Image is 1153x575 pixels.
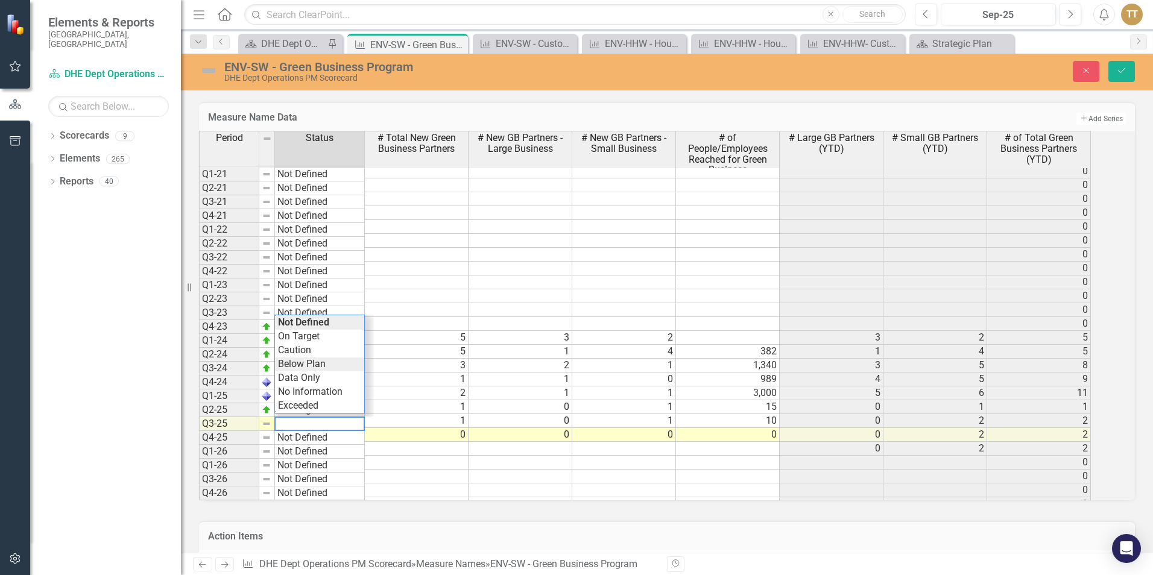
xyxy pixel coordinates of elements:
[262,225,271,234] img: 8DAGhfEEPCf229AAAAAElFTkSuQmCC
[883,359,987,372] td: 5
[275,459,365,473] td: Not Defined
[199,431,259,445] td: Q4-25
[275,486,365,500] td: Not Defined
[987,359,1091,372] td: 8
[275,195,365,209] td: Not Defined
[365,359,469,372] td: 3
[1121,4,1143,25] div: TT
[275,306,365,320] td: Not Defined
[469,414,572,428] td: 0
[262,322,271,331] img: zOikAAAAAElFTkSuQmCC
[469,400,572,414] td: 0
[199,348,259,362] td: Q2-24
[48,15,169,30] span: Elements & Reports
[987,400,1091,414] td: 1
[208,531,1126,542] h3: Action Items
[199,445,259,459] td: Q1-26
[782,133,880,154] span: # Large GB Partners (YTD)
[987,442,1091,456] td: 2
[572,400,676,414] td: 1
[912,36,1011,51] a: Strategic Plan
[262,350,271,359] img: zOikAAAAAElFTkSuQmCC
[987,372,1091,386] td: 9
[199,292,259,306] td: Q2-23
[306,133,333,143] span: Status
[476,36,574,51] a: ENV-SW - Customer Satisfaction
[496,36,574,51] div: ENV-SW - Customer Satisfaction
[199,265,259,278] td: Q4-22
[987,483,1091,497] td: 0
[987,248,1091,262] td: 0
[572,345,676,359] td: 4
[987,206,1091,220] td: 0
[275,445,365,459] td: Not Defined
[987,428,1091,442] td: 2
[262,447,271,456] img: 8DAGhfEEPCf229AAAAAElFTkSuQmCC
[883,400,987,414] td: 1
[676,400,780,414] td: 15
[842,6,903,23] button: Search
[224,60,724,74] div: ENV-SW - Green Business Program
[100,177,119,187] div: 40
[244,4,906,25] input: Search ClearPoint...
[199,195,259,209] td: Q3-21
[883,414,987,428] td: 2
[106,154,130,164] div: 265
[199,389,259,403] td: Q1-25
[676,345,780,359] td: 382
[987,262,1091,275] td: 0
[883,428,987,442] td: 2
[605,36,683,51] div: ENV-HHW - Household Hazardous Waste Program
[987,456,1091,470] td: 0
[262,336,271,345] img: zOikAAAAAElFTkSuQmCC
[275,278,365,292] td: Not Defined
[490,558,637,570] div: ENV-SW - Green Business Program
[1112,534,1141,563] div: Open Intercom Messenger
[199,168,259,181] td: Q1-21
[48,68,169,81] a: DHE Dept Operations PM Scorecard
[241,36,324,51] a: DHE Dept Operations PM Scorecard
[694,36,792,51] a: ENV-HHW - Household Hazardous Waste Schedule
[208,112,798,123] h3: Measure Name Data
[199,459,259,473] td: Q1-26
[275,371,364,385] td: Data Only
[365,386,469,400] td: 2
[259,558,411,570] a: DHE Dept Operations PM Scorecard
[676,372,780,386] td: 989
[224,74,724,83] div: DHE Dept Operations PM Scorecard
[987,192,1091,206] td: 0
[262,391,271,401] img: AiWcYj9IZXgAAAAASUVORK5CYII=
[262,308,271,318] img: 8DAGhfEEPCf229AAAAAElFTkSuQmCC
[199,278,259,292] td: Q1-23
[780,428,883,442] td: 0
[987,331,1091,345] td: 5
[676,386,780,400] td: 3,000
[803,36,902,51] a: ENV-HHW- Customer Satisfaction
[261,36,324,51] div: DHE Dept Operations PM Scorecard
[1076,113,1126,125] button: Add Series
[780,331,883,345] td: 3
[262,474,271,484] img: 8DAGhfEEPCf229AAAAAElFTkSuQmCC
[469,428,572,442] td: 0
[886,133,984,154] span: # Small GB Partners (YTD)
[278,316,329,328] strong: Not Defined
[262,134,272,143] img: 8DAGhfEEPCf229AAAAAElFTkSuQmCC
[370,37,465,52] div: ENV-SW - Green Business Program
[60,152,100,166] a: Elements
[678,133,777,175] span: # of People/Employees Reached for Green Business
[6,13,27,34] img: ClearPoint Strategy
[365,414,469,428] td: 1
[572,428,676,442] td: 0
[48,96,169,117] input: Search Below...
[469,345,572,359] td: 1
[823,36,902,51] div: ENV-HHW- Customer Satisfaction
[275,473,365,486] td: Not Defined
[199,223,259,237] td: Q1-22
[262,211,271,221] img: 8DAGhfEEPCf229AAAAAElFTkSuQmCC
[987,289,1091,303] td: 0
[262,294,271,304] img: 8DAGhfEEPCf229AAAAAElFTkSuQmCC
[572,331,676,345] td: 2
[883,372,987,386] td: 5
[987,220,1091,234] td: 0
[275,168,365,181] td: Not Defined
